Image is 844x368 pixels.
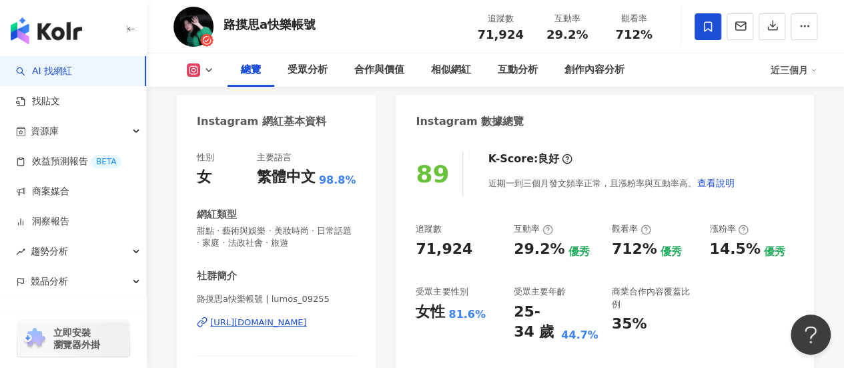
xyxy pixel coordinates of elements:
[53,327,100,351] span: 立即安裝 瀏覽器外掛
[514,302,558,343] div: 25-34 歲
[709,239,760,260] div: 14.5%
[16,247,25,256] span: rise
[564,62,624,78] div: 創作內容分析
[31,116,59,146] span: 資源庫
[16,185,69,198] a: 商案媒合
[514,286,566,298] div: 受眾主要年齡
[514,223,553,235] div: 互動率
[488,170,735,196] div: 近期一到三個月發文頻率正常，且漲粉率與互動率高。
[197,152,214,164] div: 性別
[416,160,449,188] div: 89
[612,223,651,235] div: 觀看率
[697,178,734,188] span: 查看說明
[568,244,589,259] div: 優秀
[241,62,261,78] div: 總覽
[661,244,682,259] div: 優秀
[498,62,538,78] div: 互動分析
[16,65,72,78] a: searchAI 找網紅
[17,321,129,357] a: chrome extension立即安裝 瀏覽器外掛
[475,12,526,25] div: 追蹤數
[764,244,785,259] div: 優秀
[561,328,598,343] div: 44.7%
[16,95,60,108] a: 找貼文
[31,236,68,266] span: 趨勢分析
[416,239,472,260] div: 71,924
[319,173,356,188] span: 98.8%
[173,7,214,47] img: KOL Avatar
[612,314,647,335] div: 35%
[416,223,442,235] div: 追蹤數
[16,155,121,168] a: 效益預測報告BETA
[477,27,523,41] span: 71,924
[31,266,68,297] span: 競品分析
[542,12,592,25] div: 互動率
[197,225,356,249] span: 甜點 · 藝術與娛樂 · 美妝時尚 · 日常話題 · 家庭 · 法政社會 · 旅遊
[21,328,47,349] img: chrome extension
[16,215,69,228] a: 洞察報告
[608,12,659,25] div: 觀看率
[448,307,486,322] div: 81.6%
[197,114,326,129] div: Instagram 網紅基本資料
[257,152,292,164] div: 主要語言
[197,208,237,222] div: 網紅類型
[197,293,356,305] span: 路摸思a快樂帳號 | lumos_09255
[538,152,559,166] div: 良好
[288,62,328,78] div: 受眾分析
[416,286,468,298] div: 受眾主要性別
[514,239,564,260] div: 29.2%
[257,167,316,188] div: 繁體中文
[224,16,316,33] div: 路摸思a快樂帳號
[210,317,307,329] div: [URL][DOMAIN_NAME]
[197,167,212,188] div: 女
[709,223,749,235] div: 漲粉率
[615,28,653,41] span: 712%
[612,286,697,310] div: 商業合作內容覆蓋比例
[197,317,356,329] a: [URL][DOMAIN_NAME]
[771,59,817,81] div: 近三個月
[416,302,445,323] div: 女性
[416,114,524,129] div: Instagram 數據總覽
[354,62,404,78] div: 合作與價值
[488,152,572,166] div: K-Score :
[696,170,735,196] button: 查看說明
[546,28,588,41] span: 29.2%
[11,17,82,44] img: logo
[791,315,831,355] iframe: Help Scout Beacon - Open
[612,239,657,260] div: 712%
[197,269,237,283] div: 社群簡介
[431,62,471,78] div: 相似網紅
